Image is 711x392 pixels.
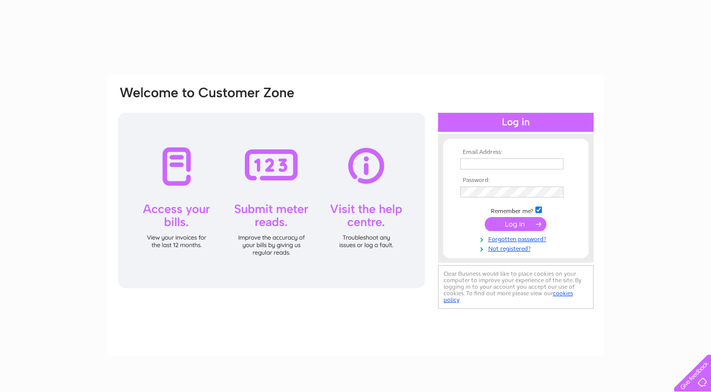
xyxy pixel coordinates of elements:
td: Remember me? [458,205,574,215]
div: Clear Business would like to place cookies on your computer to improve your experience of the sit... [438,265,594,309]
th: Password: [458,177,574,184]
a: Not registered? [460,243,574,253]
th: Email Address: [458,149,574,156]
input: Submit [485,217,546,231]
a: cookies policy [444,290,573,303]
a: Forgotten password? [460,234,574,243]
